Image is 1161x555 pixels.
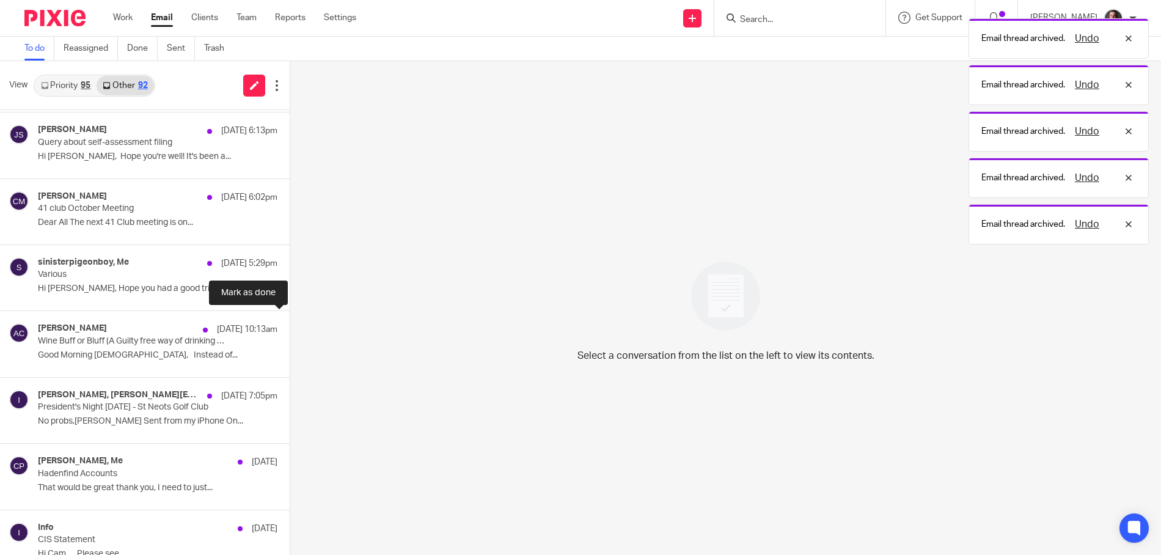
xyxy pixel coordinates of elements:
p: President's Night [DATE] - St Neots Golf Club [38,402,230,413]
p: Good Morning [DEMOGRAPHIC_DATA], Instead of... [38,350,277,361]
p: Hi [PERSON_NAME], Hope you had a good trip. ... [38,284,277,294]
p: [DATE] 7:05pm [221,390,277,402]
p: Email thread archived. [981,218,1065,230]
div: 92 [138,81,148,90]
p: Email thread archived. [981,125,1065,138]
button: Undo [1071,31,1103,46]
h4: [PERSON_NAME] [38,323,107,334]
a: Team [236,12,257,24]
p: [DATE] [252,456,277,468]
a: Email [151,12,173,24]
button: Undo [1071,171,1103,185]
img: svg%3E [9,390,29,410]
img: svg%3E [9,456,29,476]
div: 95 [81,81,90,90]
img: svg%3E [9,125,29,144]
p: Hadenfind Accounts [38,469,230,479]
h4: [PERSON_NAME] [38,191,107,202]
img: Pixie [24,10,86,26]
img: svg%3E [9,257,29,277]
img: svg%3E [9,323,29,343]
a: Sent [167,37,195,61]
img: svg%3E [9,523,29,542]
a: Reassigned [64,37,118,61]
p: [DATE] 6:13pm [221,125,277,137]
button: Undo [1071,78,1103,92]
p: [DATE] [252,523,277,535]
p: CIS Statement [38,535,230,545]
h4: [PERSON_NAME], Me [38,456,123,466]
img: CP%20Headshot.jpeg [1104,9,1123,28]
p: Email thread archived. [981,32,1065,45]
p: No probs,[PERSON_NAME] Sent from my iPhone On... [38,416,277,427]
h4: sinisterpigeonboy, Me [38,257,129,268]
p: Wine Buff or Bluff (A Guilty free way of drinking wine) [38,336,230,347]
img: svg%3E [9,191,29,211]
p: Select a conversation from the list on the left to view its contents. [577,348,874,363]
p: 41 club October Meeting [38,204,230,214]
button: Undo [1071,124,1103,139]
p: [DATE] 6:02pm [221,191,277,204]
h4: [PERSON_NAME], [PERSON_NAME][EMAIL_ADDRESS][DOMAIN_NAME] [38,390,201,400]
a: Trash [204,37,233,61]
span: View [9,79,27,92]
button: Undo [1071,217,1103,232]
a: Settings [324,12,356,24]
a: Clients [191,12,218,24]
img: image [683,254,768,339]
h4: [PERSON_NAME] [38,125,107,135]
a: Priority95 [35,76,97,95]
p: Email thread archived. [981,172,1065,184]
a: To do [24,37,54,61]
p: Various [38,270,230,280]
p: Email thread archived. [981,79,1065,91]
a: Done [127,37,158,61]
h4: Info [38,523,54,533]
p: [DATE] 10:13am [217,323,277,336]
p: Query about self-assessment filing [38,138,230,148]
a: Other92 [97,76,153,95]
p: Hi [PERSON_NAME], Hope you're well! It's been a... [38,152,277,162]
a: Reports [275,12,306,24]
a: Work [113,12,133,24]
p: [DATE] 5:29pm [221,257,277,270]
p: That would be great thank you, I need to just... [38,483,277,493]
p: Dear All The next 41 Club meeting is on... [38,218,277,228]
